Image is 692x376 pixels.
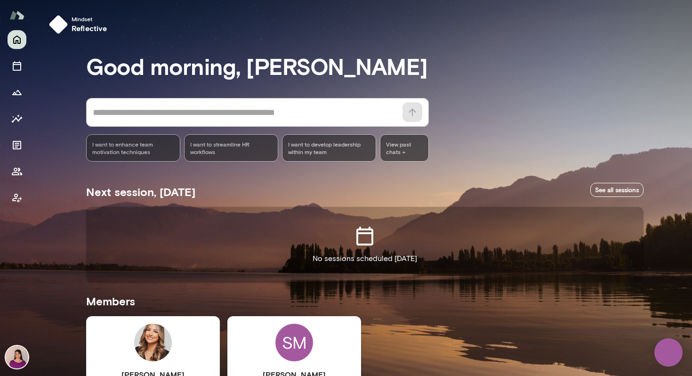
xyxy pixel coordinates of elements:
[275,324,313,361] div: SM
[45,11,115,38] button: Mindsetreflective
[8,136,26,155] button: Documents
[380,134,429,162] span: View past chats ->
[8,188,26,207] button: Client app
[72,23,107,34] h6: reflective
[8,109,26,128] button: Insights
[86,53,644,79] h3: Good morning, [PERSON_NAME]
[49,15,68,34] img: mindset
[8,162,26,181] button: Members
[282,134,376,162] div: I want to develop leadership within my team
[184,134,278,162] div: I want to streamline HR workflows
[72,15,107,23] span: Mindset
[6,346,28,368] img: Rand Irikat
[9,6,24,24] img: Mento
[590,183,644,197] a: See all sessions
[86,134,180,162] div: I want to enhance team motivation techniques
[8,30,26,49] button: Home
[8,57,26,75] button: Sessions
[86,294,644,309] h5: Members
[92,140,174,155] span: I want to enhance team motivation techniques
[86,184,195,199] h5: Next session, [DATE]
[134,324,172,361] img: Paola Mai
[288,140,370,155] span: I want to develop leadership within my team
[313,253,417,264] p: No sessions scheduled [DATE]
[8,83,26,102] button: Growth Plan
[190,140,272,155] span: I want to streamline HR workflows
